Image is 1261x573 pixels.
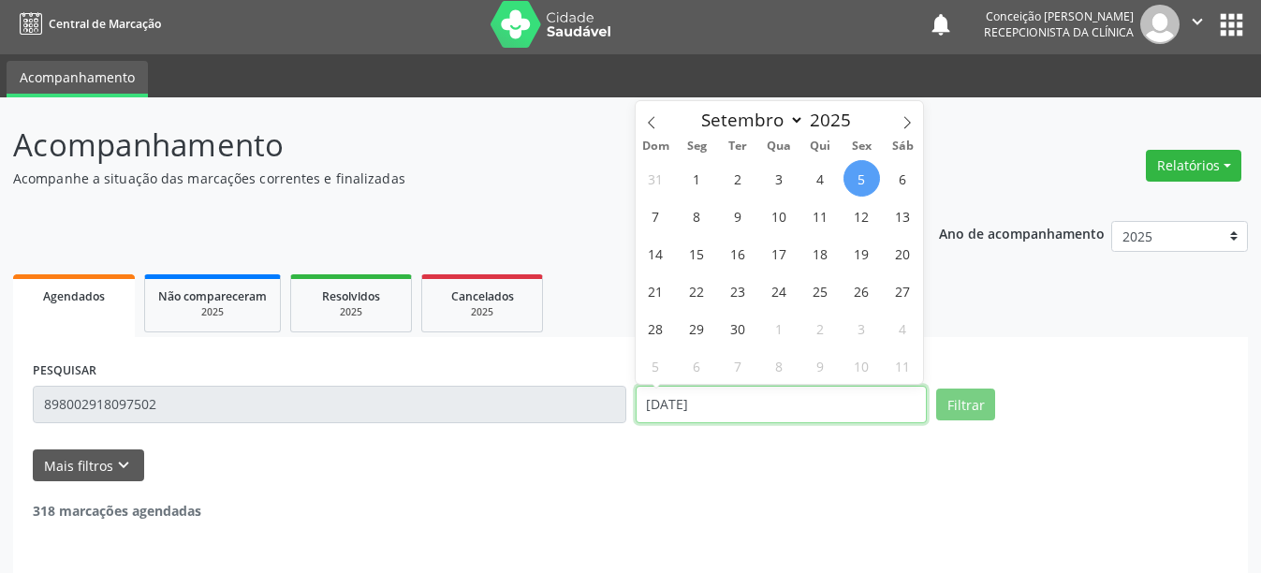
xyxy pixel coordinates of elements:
span: Setembro 9, 2025 [720,198,756,234]
span: Setembro 17, 2025 [761,235,798,272]
button:  [1180,5,1215,44]
button: notifications [928,11,954,37]
span: Setembro 21, 2025 [638,272,674,309]
span: Central de Marcação [49,16,161,32]
span: Cancelados [451,288,514,304]
span: Setembro 3, 2025 [761,160,798,197]
span: Seg [676,140,717,153]
span: Setembro 11, 2025 [802,198,839,234]
div: 2025 [158,305,267,319]
span: Setembro 15, 2025 [679,235,715,272]
span: Setembro 18, 2025 [802,235,839,272]
button: Mais filtroskeyboard_arrow_down [33,449,144,482]
p: Acompanhamento [13,122,877,169]
label: PESQUISAR [33,357,96,386]
span: Outubro 4, 2025 [885,310,921,346]
img: img [1140,5,1180,44]
span: Qua [758,140,799,153]
i: keyboard_arrow_down [113,455,134,476]
input: Year [804,108,866,132]
span: Setembro 26, 2025 [843,272,880,309]
div: 2025 [435,305,529,319]
p: Ano de acompanhamento [939,221,1105,244]
span: Outubro 5, 2025 [638,347,674,384]
span: Outubro 11, 2025 [885,347,921,384]
a: Acompanhamento [7,61,148,97]
button: apps [1215,8,1248,41]
input: Nome, CNS [33,386,626,423]
span: Setembro 27, 2025 [885,272,921,309]
button: Relatórios [1146,150,1241,182]
strong: 318 marcações agendadas [33,502,201,520]
span: Setembro 13, 2025 [885,198,921,234]
span: Outubro 7, 2025 [720,347,756,384]
span: Outubro 2, 2025 [802,310,839,346]
span: Setembro 12, 2025 [843,198,880,234]
span: Resolvidos [322,288,380,304]
span: Setembro 10, 2025 [761,198,798,234]
div: Conceição [PERSON_NAME] [984,8,1134,24]
span: Setembro 6, 2025 [885,160,921,197]
select: Month [693,107,805,133]
span: Outubro 9, 2025 [802,347,839,384]
span: Sáb [882,140,923,153]
span: Não compareceram [158,288,267,304]
span: Dom [636,140,677,153]
i:  [1187,11,1208,32]
span: Setembro 22, 2025 [679,272,715,309]
span: Setembro 5, 2025 [843,160,880,197]
span: Setembro 8, 2025 [679,198,715,234]
span: Setembro 30, 2025 [720,310,756,346]
span: Setembro 25, 2025 [802,272,839,309]
span: Setembro 4, 2025 [802,160,839,197]
div: 2025 [304,305,398,319]
span: Setembro 7, 2025 [638,198,674,234]
span: Ter [717,140,758,153]
span: Setembro 29, 2025 [679,310,715,346]
span: Setembro 19, 2025 [843,235,880,272]
span: Setembro 23, 2025 [720,272,756,309]
span: Qui [799,140,841,153]
span: Setembro 16, 2025 [720,235,756,272]
input: Selecione um intervalo [636,386,928,423]
span: Setembro 14, 2025 [638,235,674,272]
span: Recepcionista da clínica [984,24,1134,40]
button: Filtrar [936,389,995,420]
span: Outubro 3, 2025 [843,310,880,346]
span: Outubro 10, 2025 [843,347,880,384]
span: Agosto 31, 2025 [638,160,674,197]
span: Setembro 2, 2025 [720,160,756,197]
p: Acompanhe a situação das marcações correntes e finalizadas [13,169,877,188]
span: Setembro 1, 2025 [679,160,715,197]
span: Setembro 20, 2025 [885,235,921,272]
span: Outubro 8, 2025 [761,347,798,384]
span: Sex [841,140,882,153]
span: Outubro 6, 2025 [679,347,715,384]
a: Central de Marcação [13,8,161,39]
span: Setembro 28, 2025 [638,310,674,346]
span: Setembro 24, 2025 [761,272,798,309]
span: Agendados [43,288,105,304]
span: Outubro 1, 2025 [761,310,798,346]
